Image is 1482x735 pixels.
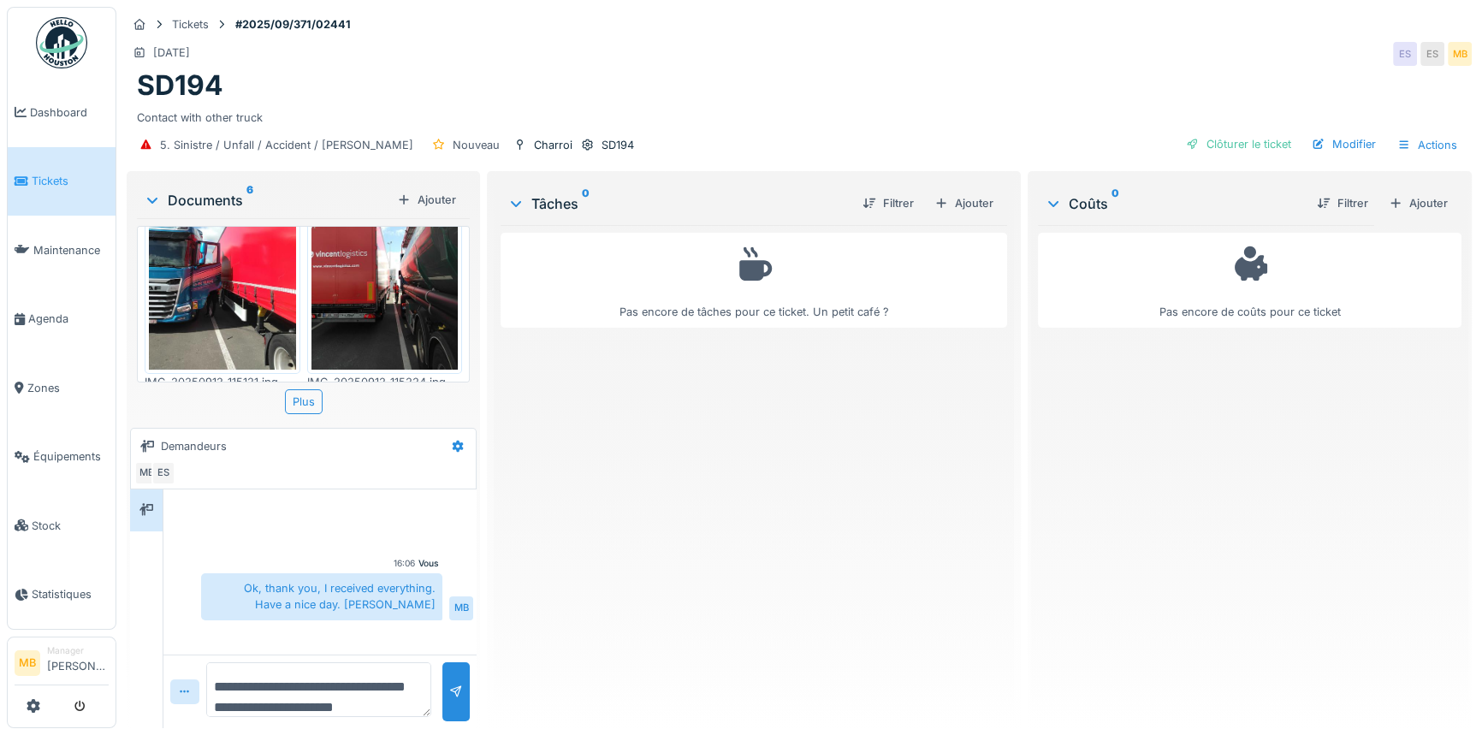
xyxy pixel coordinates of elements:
span: Agenda [28,311,109,327]
div: Plus [285,389,323,414]
a: Stock [8,491,116,560]
div: Tickets [172,16,209,33]
div: Manager [47,644,109,657]
div: Pas encore de tâches pour ce ticket. Un petit café ? [512,240,996,320]
a: Équipements [8,423,116,492]
div: 16:06 [394,557,415,570]
div: MB [1448,42,1472,66]
sup: 6 [246,190,253,210]
div: [DATE] [153,44,190,61]
span: Statistiques [32,586,109,602]
img: Badge_color-CXgf-gQk.svg [36,17,87,68]
li: MB [15,650,40,676]
strong: #2025/09/371/02441 [228,16,358,33]
div: Demandeurs [161,438,227,454]
li: [PERSON_NAME] [47,644,109,681]
span: Maintenance [33,242,109,258]
a: Zones [8,353,116,423]
div: Modifier [1305,133,1383,156]
sup: 0 [582,193,590,214]
div: ES [1420,42,1444,66]
a: Dashboard [8,78,116,147]
div: Actions [1390,133,1465,157]
div: ES [151,461,175,485]
div: Pas encore de coûts pour ce ticket [1049,240,1450,320]
a: Maintenance [8,216,116,285]
div: Coûts [1045,193,1303,214]
img: 7xx2kbbvjlz3vut8bimym4x2wr0r [311,174,459,370]
div: Ok, thank you, I received everything. Have a nice day. [PERSON_NAME] [201,573,442,619]
div: MB [449,596,473,620]
span: Tickets [32,173,109,189]
a: Agenda [8,285,116,354]
div: Clôturer le ticket [1179,133,1298,156]
div: IMG_20250912_115224.jpg [307,374,463,390]
a: MB Manager[PERSON_NAME] [15,644,109,685]
div: Contact with other truck [137,103,1461,126]
a: Statistiques [8,560,116,630]
h1: SD194 [137,69,223,102]
span: Stock [32,518,109,534]
div: Filtrer [856,192,921,215]
div: Tâches [507,193,849,214]
div: 5. Sinistre / Unfall / Accident / [PERSON_NAME] [160,137,413,153]
div: ES [1393,42,1417,66]
div: Filtrer [1310,192,1375,215]
img: 4gmzerfaicuyqciemkqnde33x8gi [149,174,296,370]
span: Équipements [33,448,109,465]
div: Vous [418,557,439,570]
div: Ajouter [928,192,1000,215]
div: Ajouter [390,188,463,211]
span: Dashboard [30,104,109,121]
div: Documents [144,190,390,210]
div: MB [134,461,158,485]
div: SD194 [602,137,634,153]
div: Nouveau [453,137,500,153]
div: Charroi [534,137,572,153]
sup: 0 [1111,193,1119,214]
a: Tickets [8,147,116,216]
div: IMG_20250912_115121.jpg [145,374,300,390]
span: Zones [27,380,109,396]
div: Ajouter [1382,192,1455,215]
